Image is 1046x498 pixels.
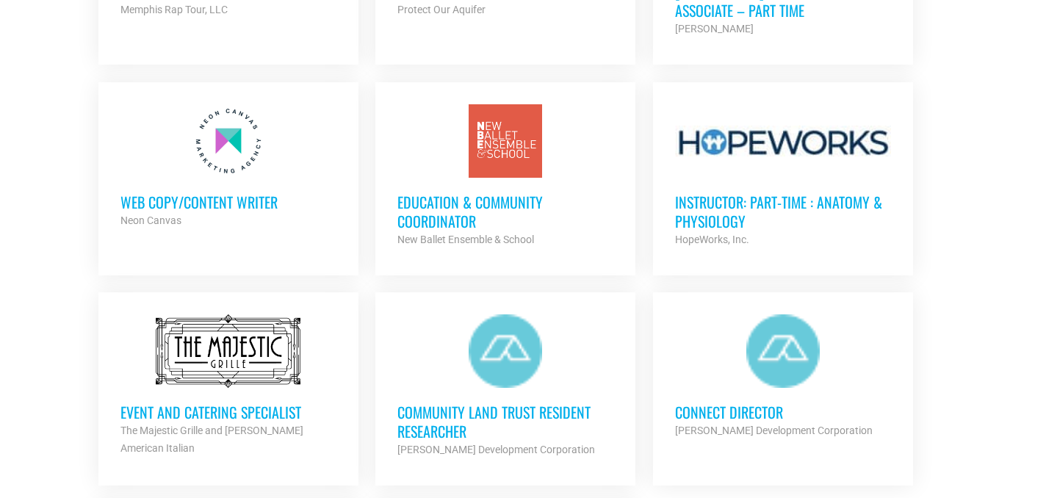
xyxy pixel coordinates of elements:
h3: Web Copy/Content Writer [120,192,336,212]
strong: [PERSON_NAME] [675,23,754,35]
a: Web Copy/Content Writer Neon Canvas [98,82,358,251]
strong: [PERSON_NAME] Development Corporation [397,444,595,455]
a: Instructor: Part-Time : Anatomy & Physiology HopeWorks, Inc. [653,82,913,270]
h3: Instructor: Part-Time : Anatomy & Physiology [675,192,891,231]
a: Education & Community Coordinator New Ballet Ensemble & School [375,82,635,270]
strong: Neon Canvas [120,214,181,226]
a: Event and Catering Specialist The Majestic Grille and [PERSON_NAME] American Italian [98,292,358,479]
h3: Connect Director [675,403,891,422]
h3: Event and Catering Specialist [120,403,336,422]
strong: HopeWorks, Inc. [675,234,749,245]
h3: Education & Community Coordinator [397,192,613,231]
h3: Community Land Trust Resident Researcher [397,403,613,441]
strong: The Majestic Grille and [PERSON_NAME] American Italian [120,425,303,454]
a: Connect Director [PERSON_NAME] Development Corporation [653,292,913,461]
a: Community Land Trust Resident Researcher [PERSON_NAME] Development Corporation [375,292,635,480]
strong: Protect Our Aquifer [397,4,486,15]
strong: Memphis Rap Tour, LLC [120,4,228,15]
strong: [PERSON_NAME] Development Corporation [675,425,873,436]
strong: New Ballet Ensemble & School [397,234,534,245]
